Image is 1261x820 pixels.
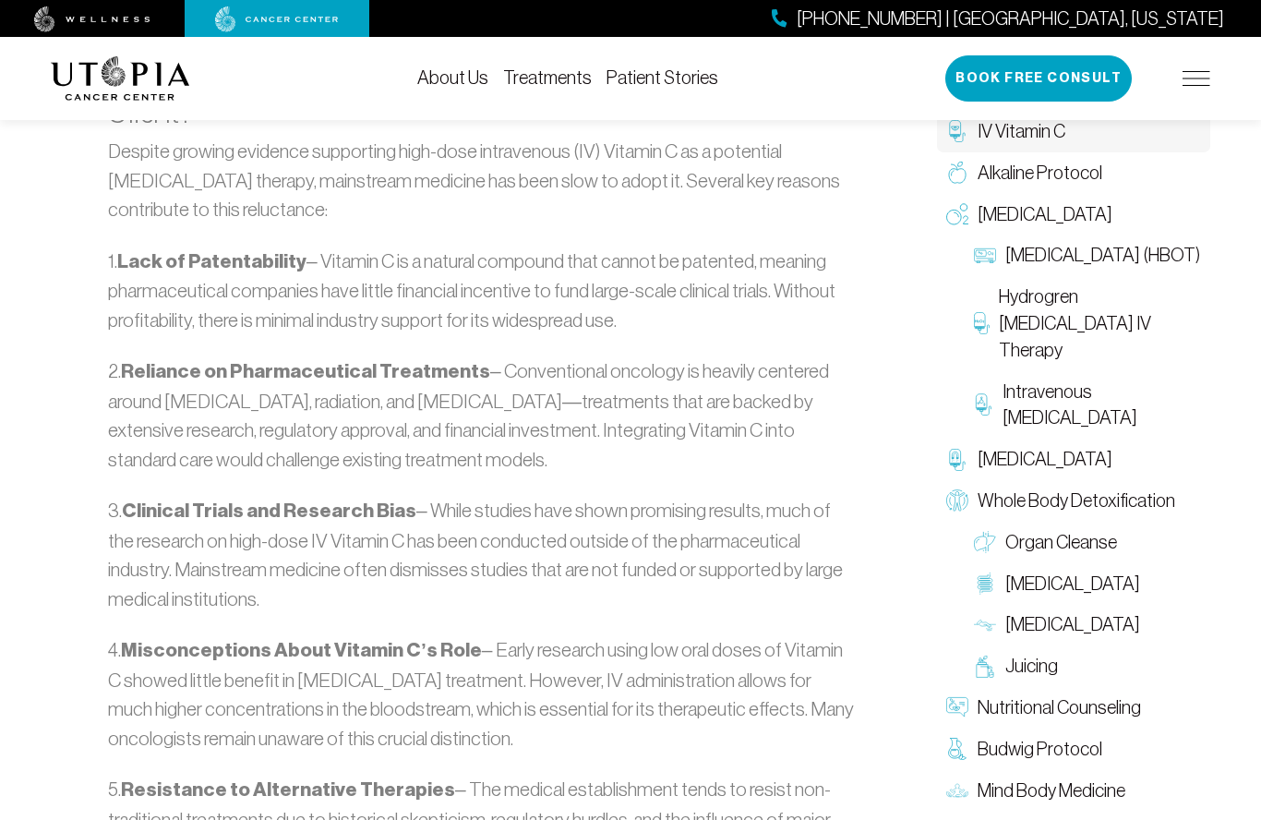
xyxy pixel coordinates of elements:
a: Treatments [503,67,592,88]
a: [PHONE_NUMBER] | [GEOGRAPHIC_DATA], [US_STATE] [772,6,1224,32]
strong: Clinical Trials and Research Bias [122,499,416,523]
a: About Us [417,67,488,88]
img: cancer center [215,6,339,32]
strong: Resistance to Alternative Therapies [121,778,455,802]
img: icon-hamburger [1183,71,1210,86]
a: Patient Stories [606,67,718,88]
img: logo [51,56,190,101]
strong: Reliance on Pharmaceutical Treatments [121,359,490,383]
p: 4. – Early research using low oral doses of Vitamin C showed little benefit in [MEDICAL_DATA] tre... [108,635,858,753]
p: 1. – Vitamin C is a natural compound that cannot be patented, meaning pharmaceutical companies ha... [108,247,858,335]
p: 2. – Conventional oncology is heavily centered around [MEDICAL_DATA], radiation, and [MEDICAL_DAT... [108,356,858,474]
button: Book Free Consult [945,55,1132,102]
strong: Lack of Patentability [117,249,306,273]
p: 3. – While studies have shown promising results, much of the research on high-dose IV Vitamin C h... [108,496,858,613]
img: IV Vitamin C [946,120,968,142]
span: [PHONE_NUMBER] | [GEOGRAPHIC_DATA], [US_STATE] [797,6,1224,32]
p: Despite growing evidence supporting high-dose intravenous (IV) Vitamin C as a potential [MEDICAL_... [108,137,858,224]
strong: Misconceptions About Vitamin C’s Role [121,638,482,662]
img: wellness [34,6,150,32]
